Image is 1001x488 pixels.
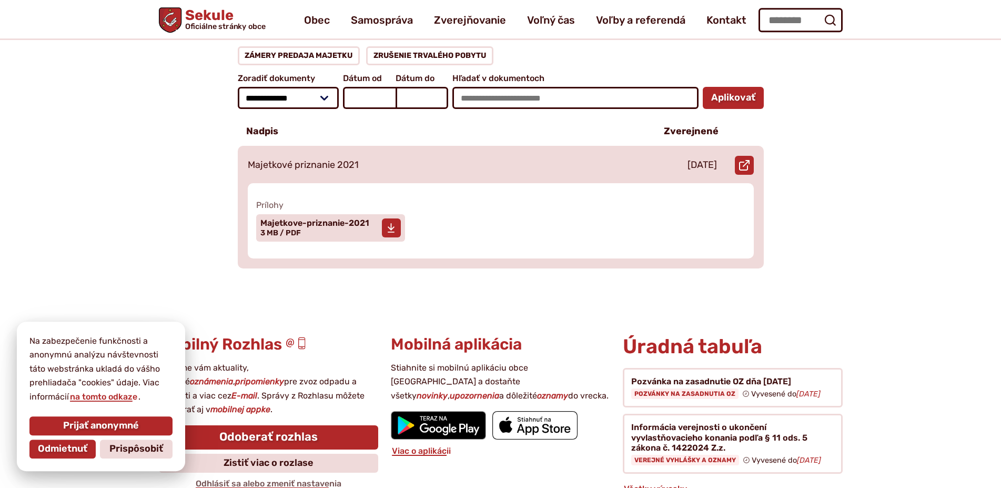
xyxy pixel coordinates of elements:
[687,160,717,171] p: [DATE]
[238,46,360,65] a: Zámery predaja majetku
[29,440,96,459] button: Odmietnuť
[343,87,396,109] input: Dátum od
[69,392,138,402] a: na tomto odkaze
[38,443,87,455] span: Odmietnuť
[366,46,493,65] a: Zrušenie trvalého pobytu
[109,443,163,455] span: Prispôsobiť
[210,404,270,414] strong: mobilnej appke
[159,336,378,353] h3: Mobilný Rozhlas
[434,5,506,35] a: Zverejňovanie
[238,87,339,109] select: Zoradiť dokumenty
[231,391,257,401] strong: E-mail
[235,376,284,386] strong: pripomienky
[159,425,378,450] a: Odoberať rozhlas
[396,87,448,109] input: Dátum do
[256,214,405,242] a: Majetkove-priznanie-2021 3 MB / PDF
[159,7,266,33] a: Logo Sekule, prejsť na domovskú stránku.
[623,368,842,408] a: Pozvánka na zasadnutie OZ dňa [DATE] Pozvánky na zasadnutia OZ Vyvesené do[DATE]
[623,414,842,474] a: Informácia verejnosti o ukončení vyvlastňovacieho konania podľa § 11 ods. 5 zákona č. 1422024 Z.z...
[29,334,173,404] p: Na zabezpečenie funkčnosti a anonymnú analýzu návštevnosti táto webstránka ukladá do vášho prehli...
[181,8,266,31] span: Sekule
[63,420,139,432] span: Prijať anonymné
[391,446,452,456] a: Viac o aplikácii
[159,454,378,473] a: Zistiť viac o rozlase
[185,23,266,30] span: Oficiálne stránky obce
[343,74,396,83] span: Dátum od
[391,336,610,353] h3: Mobilná aplikácia
[248,160,359,171] p: Majetkové priznanie 2021
[492,411,578,440] img: Prejsť na mobilnú aplikáciu Sekule v App Store
[706,5,746,35] a: Kontakt
[396,74,448,83] span: Dátum do
[304,5,330,35] a: Obec
[351,5,413,35] a: Samospráva
[703,87,764,109] button: Aplikovať
[391,361,610,403] p: Stiahnite si mobilnú aplikáciu obce [GEOGRAPHIC_DATA] a dostaňte všetky , a dôležité do vrecka.
[527,5,575,35] a: Voľný čas
[596,5,685,35] a: Voľby a referendá
[260,228,301,237] span: 3 MB / PDF
[450,391,499,401] strong: upozornenia
[100,440,173,459] button: Prispôsobiť
[452,87,698,109] input: Hľadať v dokumentoch
[537,391,568,401] strong: oznamy
[246,126,278,137] p: Nadpis
[256,200,745,210] span: Prílohy
[452,74,698,83] span: Hľadať v dokumentoch
[238,74,339,83] span: Zoradiť dokumenty
[391,411,486,440] img: Prejsť na mobilnú aplikáciu Sekule v službe Google Play
[190,376,233,386] strong: oznámenia
[664,126,719,137] p: Zverejnené
[29,416,173,435] button: Prijať anonymné
[417,391,448,401] strong: novinky
[159,361,378,417] p: Pošleme vám aktuality, dôležité , pre zvoz odpadu a udalosti a viac cez . Správy z Rozhlasu môžet...
[623,336,842,358] h2: Úradná tabuľa
[159,7,181,33] img: Prejsť na domovskú stránku
[260,219,369,227] span: Majetkove-priznanie-2021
